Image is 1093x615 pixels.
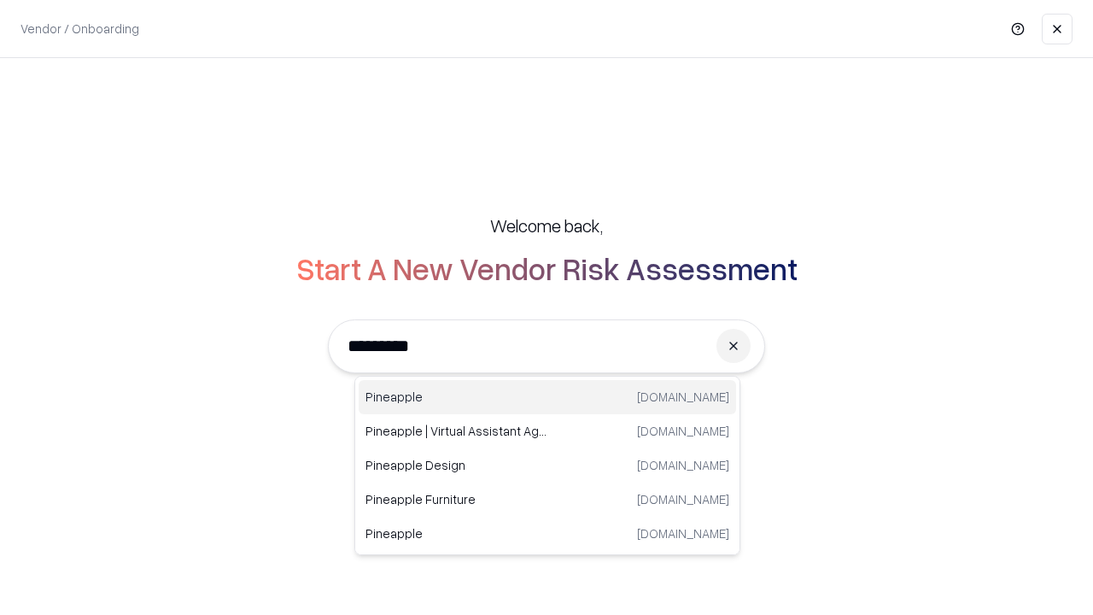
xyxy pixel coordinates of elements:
p: Pineapple | Virtual Assistant Agency [365,422,547,440]
p: Pineapple [365,524,547,542]
h5: Welcome back, [490,214,603,237]
p: [DOMAIN_NAME] [637,422,729,440]
h2: Start A New Vendor Risk Assessment [296,251,798,285]
p: [DOMAIN_NAME] [637,456,729,474]
p: Vendor / Onboarding [20,20,139,38]
p: [DOMAIN_NAME] [637,388,729,406]
p: Pineapple Design [365,456,547,474]
p: Pineapple [365,388,547,406]
p: [DOMAIN_NAME] [637,490,729,508]
div: Suggestions [354,376,740,555]
p: [DOMAIN_NAME] [637,524,729,542]
p: Pineapple Furniture [365,490,547,508]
